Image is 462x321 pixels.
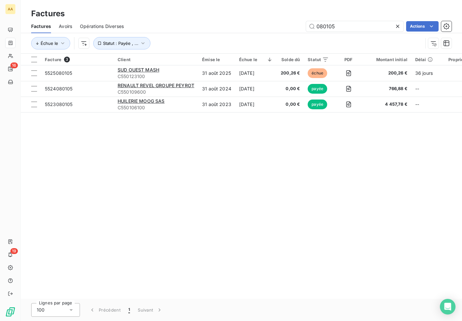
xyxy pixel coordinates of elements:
[368,57,407,62] div: Montant initial
[124,303,134,317] button: 1
[64,57,70,62] span: 3
[308,100,327,109] span: payée
[308,84,327,94] span: payée
[10,62,18,68] span: 16
[198,81,235,97] td: 31 août 2024
[235,97,277,112] td: [DATE]
[406,21,439,32] button: Actions
[59,23,72,30] span: Avoirs
[281,70,300,76] span: 200,26 €
[41,41,58,46] span: Échue le
[128,307,130,313] span: 1
[45,57,61,62] span: Facture
[411,65,437,81] td: 36 jours
[118,73,194,80] span: C550123100
[198,65,235,81] td: 31 août 2025
[93,37,150,49] button: Statut : Payée , ...
[118,104,194,111] span: C550106100
[411,81,437,97] td: --
[31,37,70,49] button: Échue le
[202,57,231,62] div: Émise le
[368,86,407,92] span: 766,88 €
[281,101,300,108] span: 0,00 €
[308,57,329,62] div: Statut
[235,65,277,81] td: [DATE]
[85,303,124,317] button: Précédent
[103,41,138,46] span: Statut : Payée , ...
[37,307,45,313] span: 100
[118,67,159,73] span: SUD OUEST MASH
[45,70,72,76] span: 5525080105
[80,23,124,30] span: Opérations Diverses
[31,23,51,30] span: Factures
[45,101,73,107] span: 5523080105
[118,98,165,104] span: HUILERIE MOOG SAS
[337,57,360,62] div: PDF
[368,70,407,76] span: 200,26 €
[235,81,277,97] td: [DATE]
[118,57,194,62] div: Client
[10,248,18,254] span: 19
[5,4,16,14] div: AA
[134,303,167,317] button: Suivant
[440,299,456,314] div: Open Intercom Messenger
[31,8,65,20] h3: Factures
[5,307,16,317] img: Logo LeanPay
[118,89,194,95] span: C550109600
[239,57,273,62] div: Échue le
[415,57,433,62] div: Délai
[308,68,327,78] span: échue
[281,86,300,92] span: 0,00 €
[281,57,300,62] div: Solde dû
[411,97,437,112] td: --
[368,101,407,108] span: 4 457,78 €
[306,21,404,32] input: Rechercher
[198,97,235,112] td: 31 août 2023
[118,83,194,88] span: RENAULT REVEL GROUPE PEYROT
[45,86,73,91] span: 5524080105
